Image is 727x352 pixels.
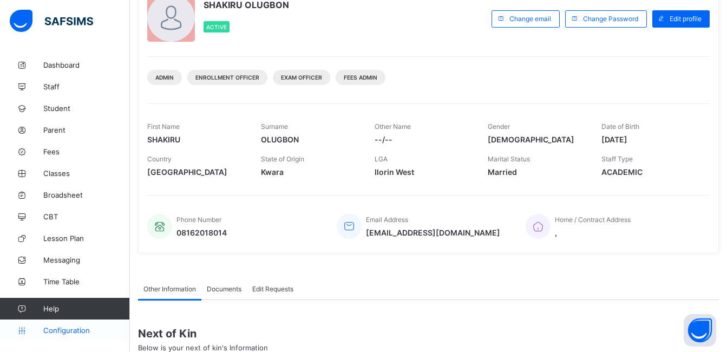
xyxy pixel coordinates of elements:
span: Other Name [375,122,411,131]
span: Lesson Plan [43,234,130,243]
span: Admin [155,74,174,81]
span: Configuration [43,326,129,335]
span: Married [488,167,585,177]
span: [GEOGRAPHIC_DATA] [147,167,245,177]
span: Exam Officer [281,74,322,81]
span: Change Password [583,15,638,23]
span: Time Table [43,277,130,286]
span: State of Origin [261,155,304,163]
span: Surname [261,122,288,131]
span: Active [206,24,227,30]
span: Ilorin West [375,167,472,177]
span: Home / Contract Address [555,216,631,224]
span: Messaging [43,256,130,264]
span: Other Information [143,285,196,293]
span: Staff [43,82,130,91]
span: Dashboard [43,61,130,69]
img: safsims [10,10,93,32]
button: Open asap [684,314,716,347]
span: Phone Number [176,216,221,224]
span: , [555,228,631,237]
span: Edit profile [670,15,702,23]
span: Date of Birth [601,122,639,131]
span: --/-- [375,135,472,144]
span: Marital Status [488,155,530,163]
span: Fees Admin [344,74,377,81]
span: Edit Requests [252,285,293,293]
span: Enrollment Officer [195,74,259,81]
span: Next of Kin [138,327,719,340]
span: Change email [509,15,551,23]
span: OLUGBON [261,135,358,144]
span: [EMAIL_ADDRESS][DOMAIN_NAME] [366,228,500,237]
span: [DATE] [601,135,699,144]
span: Documents [207,285,241,293]
span: Student [43,104,130,113]
span: 08162018014 [176,228,227,237]
span: Classes [43,169,130,178]
span: [DEMOGRAPHIC_DATA] [488,135,585,144]
span: Email Address [366,216,408,224]
span: CBT [43,212,130,221]
span: Help [43,304,129,313]
span: LGA [375,155,388,163]
span: Kwara [261,167,358,177]
span: Broadsheet [43,191,130,199]
span: Parent [43,126,130,134]
span: Country [147,155,172,163]
span: ACADEMIC [601,167,699,177]
span: Fees [43,147,130,156]
span: Gender [488,122,510,131]
span: SHAKIRU [147,135,245,144]
span: Below is your next of kin's Information [138,343,268,352]
span: Staff Type [601,155,633,163]
span: First Name [147,122,180,131]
